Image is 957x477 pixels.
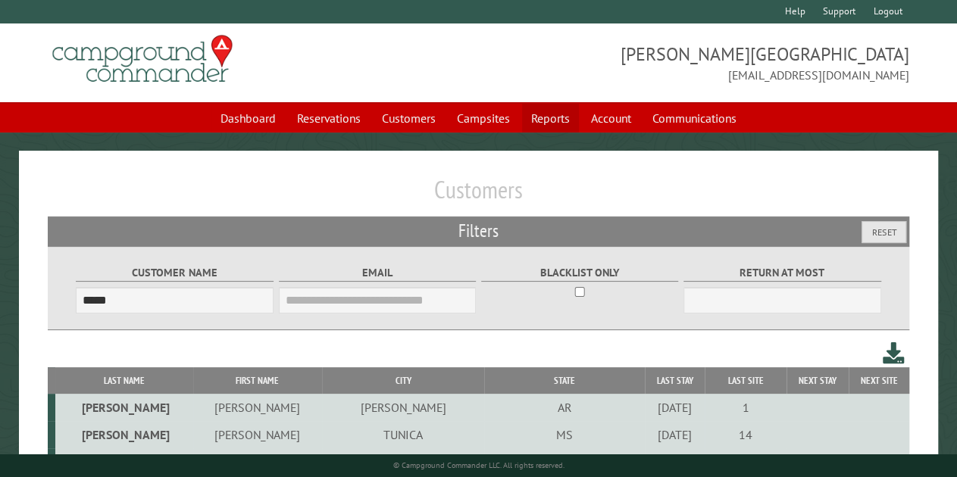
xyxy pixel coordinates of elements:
[683,264,881,282] label: Return at most
[393,460,565,470] small: © Campground Commander LLC. All rights reserved.
[883,339,905,367] a: Download this customer list (.csv)
[193,394,322,421] td: [PERSON_NAME]
[279,264,477,282] label: Email
[48,175,909,217] h1: Customers
[479,42,909,84] span: [PERSON_NAME][GEOGRAPHIC_DATA] [EMAIL_ADDRESS][DOMAIN_NAME]
[322,421,484,448] td: TUNICA
[322,367,484,394] th: City
[48,30,237,89] img: Campground Commander
[647,427,702,442] div: [DATE]
[705,367,786,394] th: Last Site
[55,421,192,448] td: [PERSON_NAME]
[373,104,445,132] a: Customers
[288,104,370,132] a: Reservations
[582,104,640,132] a: Account
[643,104,746,132] a: Communications
[322,448,484,475] td: Judsonia
[193,421,322,448] td: [PERSON_NAME]
[55,394,192,421] td: [PERSON_NAME]
[481,264,679,282] label: Blacklist only
[484,448,645,475] td: AR
[211,104,285,132] a: Dashboard
[76,264,274,282] label: Customer Name
[645,367,705,394] th: Last Stay
[862,221,906,243] button: Reset
[448,104,519,132] a: Campsites
[48,217,909,245] h2: Filters
[193,367,322,394] th: First Name
[484,394,645,421] td: AR
[55,448,192,475] td: Sharp
[705,448,786,475] td: Tiny Cabin
[849,367,909,394] th: Next Site
[647,400,702,415] div: [DATE]
[484,367,645,394] th: State
[705,421,786,448] td: 14
[787,367,849,394] th: Next Stay
[522,104,579,132] a: Reports
[322,394,484,421] td: [PERSON_NAME]
[484,421,645,448] td: MS
[193,448,322,475] td: [PERSON_NAME]
[705,394,786,421] td: 1
[55,367,192,394] th: Last Name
